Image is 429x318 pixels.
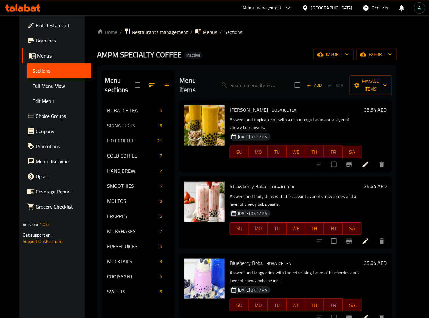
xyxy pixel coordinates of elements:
[216,80,290,91] input: search
[107,197,157,205] div: MOJITOS
[32,82,86,90] span: Full Menu View
[107,227,157,235] div: MILKSHAKES
[342,157,357,172] button: Branch-specific-item
[249,299,268,311] button: MO
[230,146,249,158] button: SU
[97,47,181,62] span: AMPM SPECIALTY COFFEE
[355,77,387,93] span: Manage items
[157,213,164,219] span: 5
[324,146,343,158] button: FR
[32,97,86,105] span: Edit Menu
[120,28,122,36] li: /
[107,258,157,265] span: MOCKTAILS
[287,299,305,311] button: WE
[36,142,86,150] span: Promotions
[324,222,343,235] button: FR
[107,107,157,114] span: BOBA ICE TEA
[268,222,287,235] button: TU
[314,49,354,60] button: import
[233,148,246,157] span: SU
[97,28,397,36] nav: breadcrumb
[220,28,222,36] li: /
[243,4,282,12] div: Menu-management
[319,51,349,59] span: import
[364,182,387,191] h6: 35.64 AED
[107,288,157,295] div: SWEETS
[22,109,91,124] a: Choice Groups
[23,237,63,245] a: Support.OpsPlatform
[343,146,362,158] button: SA
[131,79,144,92] span: Select all sections
[308,148,322,157] span: TH
[230,258,263,268] span: Blueberry Boba
[157,243,164,250] div: items
[107,167,157,175] div: HAND BREW
[157,273,164,280] div: items
[102,193,174,209] div: MOJITOS8
[157,228,164,234] span: 7
[23,231,52,239] span: Get support on:
[102,178,174,193] div: SMOOTHIES5
[287,222,305,235] button: WE
[157,227,164,235] div: items
[374,157,389,172] button: delete
[179,76,208,95] h2: Menu items
[327,158,340,171] span: Select to update
[195,28,217,36] a: Menus
[22,18,91,33] a: Edit Restaurant
[107,152,157,159] span: COLD COFFEE
[36,112,86,120] span: Choice Groups
[22,33,91,48] a: Branches
[233,301,246,310] span: SU
[27,63,91,78] a: Sections
[324,299,343,311] button: FR
[251,224,265,233] span: MO
[203,28,217,36] span: Menus
[23,220,38,228] span: Version:
[102,254,174,269] div: MOCKTAILS3
[230,299,249,311] button: SU
[374,234,389,249] button: delete
[287,146,305,158] button: WE
[306,82,323,89] span: Add
[270,224,284,233] span: TU
[327,301,340,310] span: FR
[102,103,174,118] div: BOBA ICE TEA5
[304,81,324,90] button: Add
[102,224,174,239] div: MILKSHAKES7
[345,224,359,233] span: SA
[345,301,359,310] span: SA
[102,269,174,284] div: CROISSANT4
[249,146,268,158] button: MO
[230,222,249,235] button: SU
[36,127,86,135] span: Coupons
[267,183,297,191] div: BOBA ICE TEA
[157,107,164,114] div: items
[230,192,361,208] p: A sweet and fruity drink with the classic flavor of strawberries and a layer of chewy boba pearls.
[249,222,268,235] button: MO
[342,234,357,249] button: Branch-specific-item
[251,301,265,310] span: MO
[157,123,164,129] span: 5
[36,22,86,29] span: Edit Restaurant
[105,76,135,95] h2: Menu sections
[230,116,361,131] p: A sweet and tropical drink with a rich mango flavor and a layer of chewy boba pearls.
[305,146,324,158] button: TH
[157,258,164,265] div: items
[124,28,188,36] a: Restaurants management
[157,212,164,220] div: items
[102,118,174,133] div: SIGNATURES5
[107,122,157,129] div: SIGNATURES
[157,108,164,114] span: 5
[268,299,287,311] button: TU
[36,37,86,44] span: Branches
[157,122,164,129] div: items
[102,148,174,163] div: COLD COFFEE7
[289,301,303,310] span: WE
[230,269,361,285] p: A sweet and tangy drink with the refreshing flavor of blueberries and a layer of chewy boba pearls.
[22,169,91,184] a: Upsell
[304,81,324,90] span: Add item
[184,259,225,299] img: Blueberry Boba
[37,52,86,59] span: Menus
